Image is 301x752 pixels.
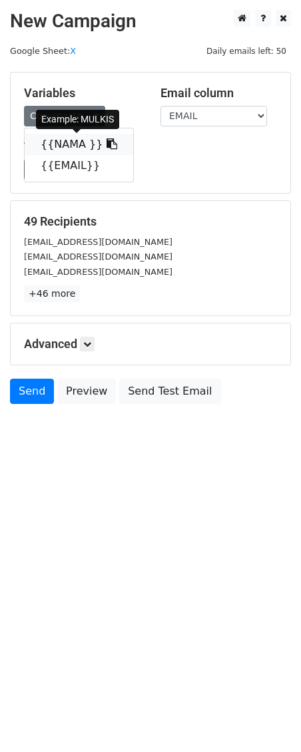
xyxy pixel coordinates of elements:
[10,10,291,33] h2: New Campaign
[24,267,172,277] small: [EMAIL_ADDRESS][DOMAIN_NAME]
[24,337,277,351] h5: Advanced
[70,46,76,56] a: X
[25,134,133,155] a: {{NAMA }}
[24,285,80,302] a: +46 more
[234,688,301,752] iframe: Chat Widget
[160,86,277,100] h5: Email column
[24,86,141,100] h5: Variables
[10,46,76,56] small: Google Sheet:
[24,106,105,126] a: Copy/paste...
[25,155,133,176] a: {{EMAIL}}
[57,379,116,404] a: Preview
[36,110,119,129] div: Example: MULKIS
[10,379,54,404] a: Send
[119,379,220,404] a: Send Test Email
[202,44,291,59] span: Daily emails left: 50
[24,214,277,229] h5: 49 Recipients
[202,46,291,56] a: Daily emails left: 50
[24,252,172,262] small: [EMAIL_ADDRESS][DOMAIN_NAME]
[24,237,172,247] small: [EMAIL_ADDRESS][DOMAIN_NAME]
